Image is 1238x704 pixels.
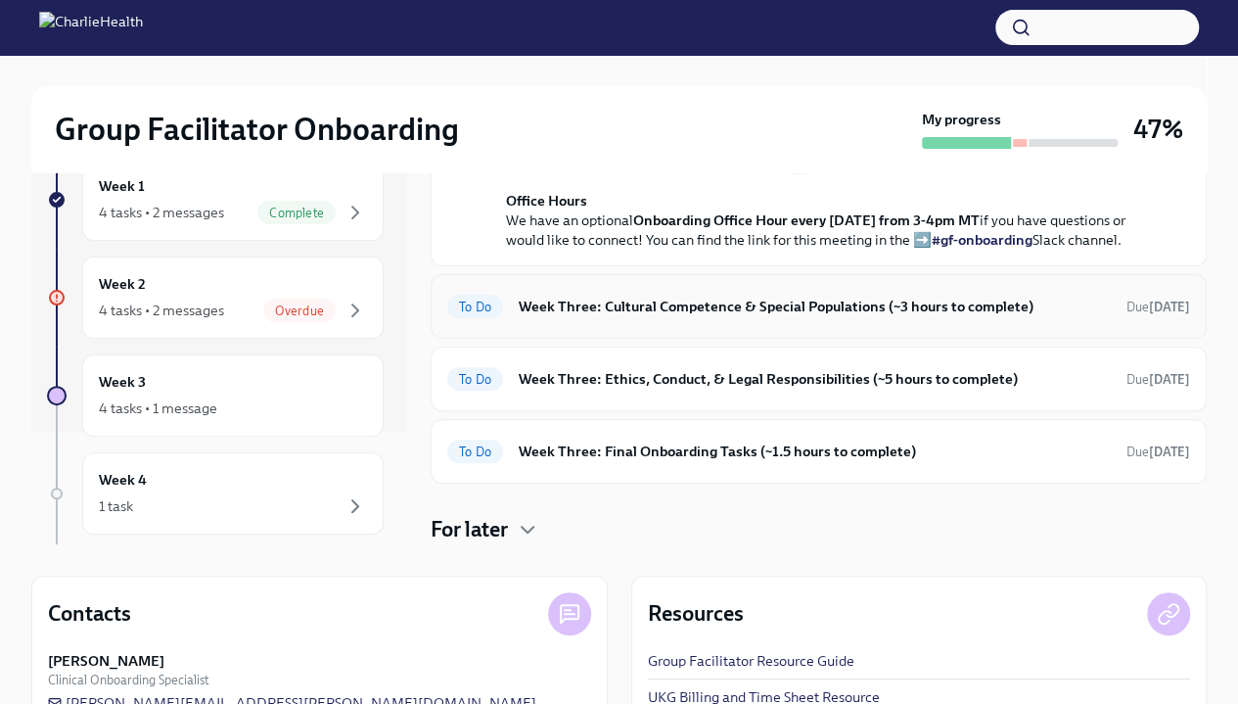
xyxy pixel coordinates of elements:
[47,452,384,535] a: Week 41 task
[99,399,217,418] div: 4 tasks • 1 message
[263,304,336,318] span: Overdue
[648,599,744,629] h4: Resources
[99,469,147,491] h6: Week 4
[506,191,1159,250] p: We have an optional if you have questions or would like to connect! You can find the link for thi...
[47,257,384,339] a: Week 24 tasks • 2 messagesOverdue
[447,445,503,459] span: To Do
[447,363,1190,395] a: To DoWeek Three: Ethics, Conduct, & Legal Responsibilities (~5 hours to complete)Due[DATE]
[99,496,133,516] div: 1 task
[1126,298,1190,316] span: October 6th, 2025 10:00
[47,354,384,437] a: Week 34 tasks • 1 message
[1126,443,1190,461] span: October 4th, 2025 10:00
[48,651,164,671] strong: [PERSON_NAME]
[39,12,143,43] img: CharlieHealth
[431,515,1207,544] div: For later
[519,441,1111,462] h6: Week Three: Final Onboarding Tasks (~1.5 hours to complete)
[447,291,1190,322] a: To DoWeek Three: Cultural Competence & Special Populations (~3 hours to complete)Due[DATE]
[447,372,503,387] span: To Do
[1149,445,1190,459] strong: [DATE]
[48,671,208,689] span: Clinical Onboarding Specialist
[648,651,854,671] a: Group Facilitator Resource Guide
[1126,372,1190,387] span: Due
[431,515,508,544] h4: For later
[1126,300,1190,314] span: Due
[99,175,145,197] h6: Week 1
[447,300,503,314] span: To Do
[99,301,224,320] div: 4 tasks • 2 messages
[519,368,1111,390] h6: Week Three: Ethics, Conduct, & Legal Responsibilities (~5 hours to complete)
[447,436,1190,467] a: To DoWeek Three: Final Onboarding Tasks (~1.5 hours to complete)Due[DATE]
[932,231,1032,249] a: #gf-onboarding
[1126,370,1190,389] span: October 6th, 2025 10:00
[55,110,459,149] h2: Group Facilitator Onboarding
[633,211,980,229] strong: Onboarding Office Hour every [DATE] from 3-4pm MT
[922,110,1001,129] strong: My progress
[1126,445,1190,459] span: Due
[519,296,1111,317] h6: Week Three: Cultural Competence & Special Populations (~3 hours to complete)
[48,599,131,629] h4: Contacts
[1133,112,1183,147] h3: 47%
[47,159,384,241] a: Week 14 tasks • 2 messagesComplete
[99,371,146,393] h6: Week 3
[1149,300,1190,314] strong: [DATE]
[99,203,224,222] div: 4 tasks • 2 messages
[257,206,336,220] span: Complete
[99,273,146,295] h6: Week 2
[506,192,587,210] strong: Office Hours
[1149,372,1190,387] strong: [DATE]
